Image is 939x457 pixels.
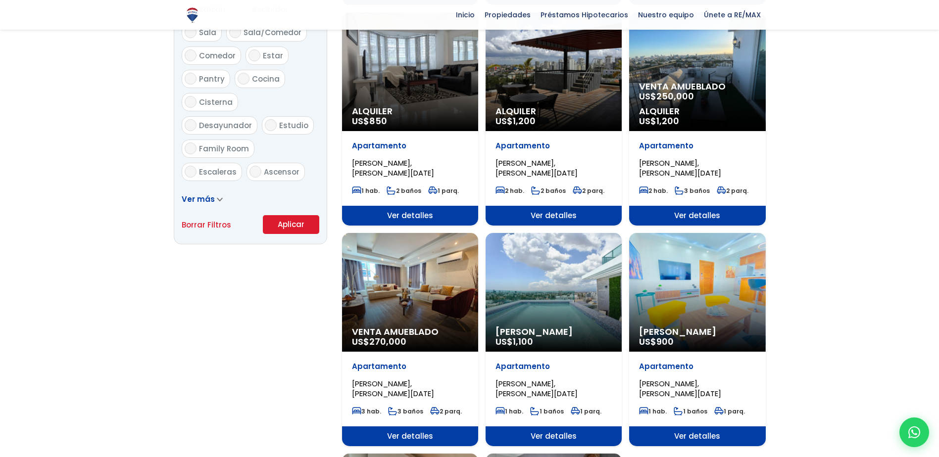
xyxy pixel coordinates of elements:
span: Ver detalles [629,206,765,226]
span: Ver detalles [486,206,622,226]
span: Únete a RE/MAX [699,7,766,22]
span: Ver detalles [342,206,478,226]
input: Desayunador [185,119,197,131]
span: 2 hab. [495,186,524,195]
input: Ascensor [249,166,261,178]
span: 2 baños [387,186,421,195]
span: Desayunador [199,120,252,131]
p: Apartamento [495,362,612,371]
span: 2 parq. [430,407,462,415]
span: Comedor [199,50,236,61]
span: Ver detalles [629,426,765,446]
span: 1,100 [513,335,533,348]
span: 2 baños [531,186,566,195]
button: Aplicar [263,215,319,234]
span: 1 parq. [714,407,745,415]
span: 1 hab. [352,186,380,195]
span: Ascensor [264,167,299,177]
span: Cisterna [199,97,233,107]
p: Apartamento [639,141,755,151]
span: Escaleras [199,167,237,177]
span: Venta Amueblado [352,327,468,337]
a: Ver más [182,194,223,204]
p: Apartamento [352,362,468,371]
span: 850 [369,115,387,127]
a: Alquiler US$1,200 Apartamento [PERSON_NAME], [PERSON_NAME][DATE] 2 hab. 2 baños 2 parq. Ver detalles [486,12,622,226]
span: 3 hab. [352,407,381,415]
span: [PERSON_NAME], [PERSON_NAME][DATE] [639,158,721,178]
input: Estar [248,49,260,61]
span: US$ [352,115,387,127]
a: Venta Amueblado US$250,000 Alquiler US$1,200 Apartamento [PERSON_NAME], [PERSON_NAME][DATE] 2 hab... [629,12,765,226]
span: Sala/Comedor [244,27,301,38]
input: Estudio [265,119,277,131]
span: [PERSON_NAME] [639,327,755,337]
span: Ver detalles [342,426,478,446]
span: 1 baños [674,407,707,415]
span: Estar [263,50,283,61]
span: 270,000 [369,335,406,348]
span: Pantry [199,74,225,84]
span: Alquiler [352,106,468,116]
input: Cocina [238,73,249,85]
span: 2 parq. [717,186,748,195]
p: Apartamento [495,141,612,151]
span: 1,200 [656,115,679,127]
span: 900 [656,335,674,348]
input: Comedor [185,49,197,61]
a: [PERSON_NAME] US$900 Apartamento [PERSON_NAME], [PERSON_NAME][DATE] 1 hab. 1 baños 1 parq. Ver de... [629,233,765,446]
span: [PERSON_NAME], [PERSON_NAME][DATE] [352,378,434,399]
span: Alquiler [495,106,612,116]
span: 1,200 [513,115,536,127]
span: 2 hab. [639,186,668,195]
span: US$ [639,90,694,102]
a: [PERSON_NAME] US$1,100 Apartamento [PERSON_NAME], [PERSON_NAME][DATE] 1 hab. 1 baños 1 parq. Ver ... [486,233,622,446]
span: [PERSON_NAME] [495,327,612,337]
span: 1 hab. [639,407,667,415]
span: [PERSON_NAME], [PERSON_NAME][DATE] [352,158,434,178]
span: Sala [199,27,216,38]
span: Inicio [451,7,480,22]
span: Ver más [182,194,215,204]
span: [PERSON_NAME], [PERSON_NAME][DATE] [639,378,721,399]
p: Apartamento [352,141,468,151]
span: 1 hab. [495,407,523,415]
span: Nuestro equipo [633,7,699,22]
input: Pantry [185,73,197,85]
input: Cisterna [185,96,197,108]
span: 3 baños [675,186,710,195]
p: Apartamento [639,362,755,371]
span: 250,000 [656,90,694,102]
span: US$ [352,335,406,348]
span: US$ [495,335,533,348]
input: Escaleras [185,166,197,178]
span: Estudio [279,120,308,131]
a: Borrar Filtros [182,219,231,231]
span: US$ [495,115,536,127]
span: 3 baños [388,407,423,415]
span: Cocina [252,74,280,84]
span: US$ [639,335,674,348]
span: [PERSON_NAME], [PERSON_NAME][DATE] [495,378,578,399]
span: 2 parq. [573,186,604,195]
input: Sala/Comedor [229,26,241,38]
span: US$ [639,115,679,127]
span: [PERSON_NAME], [PERSON_NAME][DATE] [495,158,578,178]
span: 1 parq. [428,186,459,195]
span: Family Room [199,143,249,154]
span: Préstamos Hipotecarios [536,7,633,22]
span: Venta Amueblado [639,82,755,91]
input: Sala [185,26,197,38]
span: Alquiler [639,106,755,116]
span: 1 parq. [571,407,601,415]
span: 1 baños [530,407,564,415]
a: Venta Amueblado US$270,000 Apartamento [PERSON_NAME], [PERSON_NAME][DATE] 3 hab. 3 baños 2 parq. ... [342,233,478,446]
img: Logo de REMAX [184,6,201,24]
a: Alquiler US$850 Apartamento [PERSON_NAME], [PERSON_NAME][DATE] 1 hab. 2 baños 1 parq. Ver detalles [342,12,478,226]
span: Propiedades [480,7,536,22]
input: Family Room [185,142,197,154]
span: Ver detalles [486,426,622,446]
